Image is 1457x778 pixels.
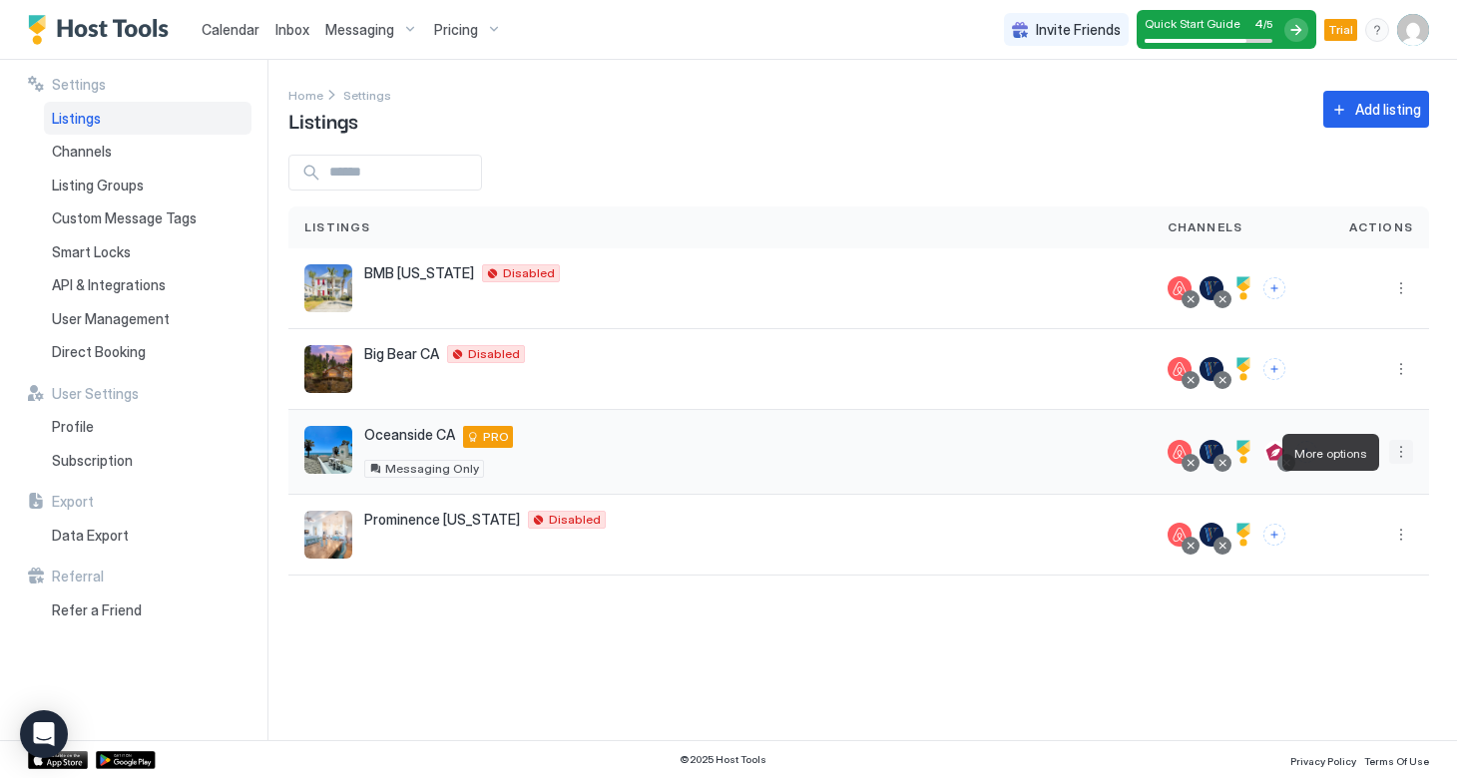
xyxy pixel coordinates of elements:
div: menu [1389,276,1413,300]
input: Input Field [321,156,481,190]
span: Big Bear CA [364,345,439,363]
div: Breadcrumb [343,84,391,105]
div: listing image [304,426,352,474]
a: Privacy Policy [1290,749,1356,770]
div: listing image [304,511,352,559]
span: © 2025 Host Tools [680,753,766,766]
span: Inbox [275,21,309,38]
span: Quick Start Guide [1145,16,1240,31]
button: Connect channels [1263,358,1285,380]
span: Calendar [202,21,259,38]
a: Channels [44,135,251,169]
div: menu [1365,18,1389,42]
span: Privacy Policy [1290,755,1356,767]
div: Breadcrumb [288,84,323,105]
a: Inbox [275,19,309,40]
a: Smart Locks [44,235,251,269]
span: Export [52,493,94,511]
a: Direct Booking [44,335,251,369]
span: Pricing [434,21,478,39]
span: Terms Of Use [1364,755,1429,767]
span: Invite Friends [1036,21,1121,39]
span: Prominence [US_STATE] [364,511,520,529]
div: Open Intercom Messenger [20,710,68,758]
a: Calendar [202,19,259,40]
button: Connect channels [1263,524,1285,546]
span: Listings [52,110,101,128]
span: Settings [52,76,106,94]
span: Smart Locks [52,243,131,261]
a: Google Play Store [96,751,156,769]
a: Data Export [44,519,251,553]
button: Add listing [1323,91,1429,128]
span: Channels [1168,218,1243,236]
span: Listings [288,105,358,135]
button: More options [1389,440,1413,464]
a: User Management [44,302,251,336]
span: Home [288,88,323,103]
a: Subscription [44,444,251,478]
span: Listings [304,218,371,236]
div: listing image [304,264,352,312]
div: User profile [1397,14,1429,46]
div: listing image [304,345,352,393]
a: API & Integrations [44,268,251,302]
span: Messaging [325,21,394,39]
span: Subscription [52,452,133,470]
span: User Settings [52,385,139,403]
span: Refer a Friend [52,601,142,619]
span: User Management [52,310,170,328]
span: More options [1294,446,1367,461]
a: Custom Message Tags [44,201,251,235]
span: PRO [483,428,509,446]
button: More options [1389,523,1413,547]
span: Referral [52,568,104,585]
span: Custom Message Tags [52,209,197,227]
div: Add listing [1355,99,1421,120]
span: API & Integrations [52,276,166,294]
button: More options [1389,276,1413,300]
span: Actions [1349,218,1413,236]
a: Terms Of Use [1364,749,1429,770]
a: Listings [44,102,251,136]
span: BMB [US_STATE] [364,264,474,282]
span: Oceanside CA [364,426,455,444]
a: App Store [28,751,88,769]
span: / 5 [1263,18,1272,31]
a: Home [288,84,323,105]
span: Data Export [52,527,129,545]
button: More options [1389,357,1413,381]
a: Host Tools Logo [28,15,178,45]
div: menu [1389,440,1413,464]
span: Settings [343,88,391,103]
div: menu [1389,357,1413,381]
a: Listing Groups [44,169,251,202]
a: Refer a Friend [44,593,251,627]
div: menu [1389,523,1413,547]
a: Settings [343,84,391,105]
span: Direct Booking [52,343,146,361]
button: Connect channels [1263,277,1285,299]
span: Listing Groups [52,177,144,194]
span: Profile [52,418,94,436]
a: Profile [44,410,251,444]
span: Channels [52,143,112,161]
span: Trial [1328,21,1353,39]
span: 4 [1254,16,1263,31]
